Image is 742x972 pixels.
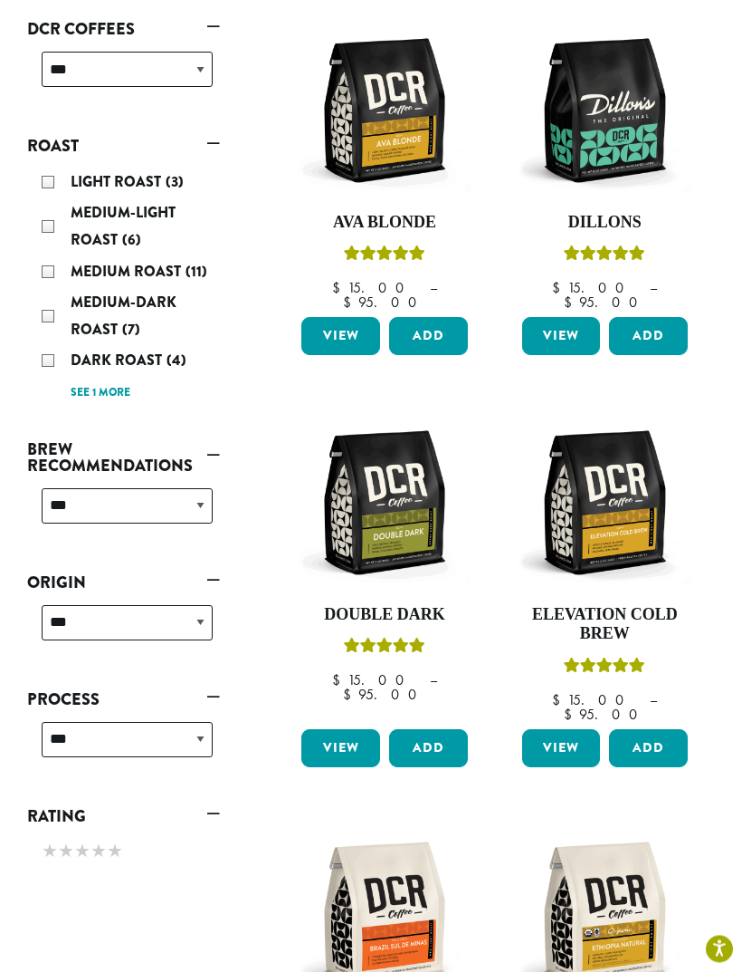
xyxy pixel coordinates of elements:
span: (7) [122,320,140,341]
button: Add [609,318,688,356]
span: (3) [166,172,184,193]
span: (11) [185,262,207,283]
span: $ [564,294,579,313]
img: DCR-12oz-Ava-Blonde-Stock-scaled.png [297,24,471,198]
h4: Double Dark [297,606,471,626]
div: Process [27,716,220,780]
div: Rated 5.00 out of 5 [344,244,425,271]
a: See 1 more [71,385,130,403]
h4: Ava Blonde [297,214,471,234]
bdi: 95.00 [564,706,646,725]
img: DCR-12oz-Elevation-Cold-Brew-Stock-scaled.png [518,416,692,591]
img: DCR-12oz-Dillons-Stock-scaled.png [518,24,692,198]
button: Add [609,730,688,768]
span: ★ [90,839,107,865]
a: Process [27,685,220,716]
div: Brew Recommendations [27,482,220,546]
bdi: 95.00 [343,294,425,313]
h4: Dillons [518,214,692,234]
span: ★ [74,839,90,865]
bdi: 95.00 [343,686,425,705]
bdi: 15.00 [552,279,633,298]
span: Medium Roast [71,262,185,283]
div: DCR Coffees [27,45,220,110]
a: Double DarkRated 4.50 out of 5 [297,416,471,723]
span: – [650,279,657,298]
a: Ava BlondeRated 5.00 out of 5 [297,24,471,311]
a: Origin [27,568,220,599]
bdi: 15.00 [332,279,413,298]
span: $ [343,686,358,705]
div: Roast [27,162,220,413]
span: $ [332,671,347,690]
div: Rating [27,832,220,874]
button: Add [389,730,468,768]
a: View [301,318,380,356]
a: Elevation Cold BrewRated 5.00 out of 5 [518,416,692,723]
bdi: 15.00 [552,691,633,710]
span: Medium-Dark Roast [71,293,176,341]
span: $ [552,279,567,298]
span: (4) [166,351,186,371]
button: Add [389,318,468,356]
span: Light Roast [71,172,166,193]
a: Roast [27,131,220,162]
span: (6) [122,230,141,251]
span: Medium-Light Roast [71,203,176,251]
a: Rating [27,802,220,832]
a: Brew Recommendations [27,435,220,482]
div: Origin [27,599,220,663]
span: $ [564,706,579,725]
span: ★ [58,839,74,865]
h4: Elevation Cold Brew [518,606,692,645]
a: DillonsRated 5.00 out of 5 [518,24,692,311]
span: – [430,671,437,690]
span: ★ [107,839,123,865]
span: – [650,691,657,710]
span: $ [343,294,358,313]
a: View [522,730,601,768]
span: $ [332,279,347,298]
bdi: 15.00 [332,671,413,690]
a: View [301,730,380,768]
div: Rated 5.00 out of 5 [564,656,645,683]
a: DCR Coffees [27,14,220,45]
a: View [522,318,601,356]
span: Dark Roast [71,351,166,371]
span: ★ [42,839,58,865]
bdi: 95.00 [564,294,646,313]
div: Rated 4.50 out of 5 [344,636,425,663]
div: Rated 5.00 out of 5 [564,244,645,271]
img: DCR-12oz-Double-Dark-Stock-scaled.png [297,416,471,591]
span: – [430,279,437,298]
span: $ [552,691,567,710]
